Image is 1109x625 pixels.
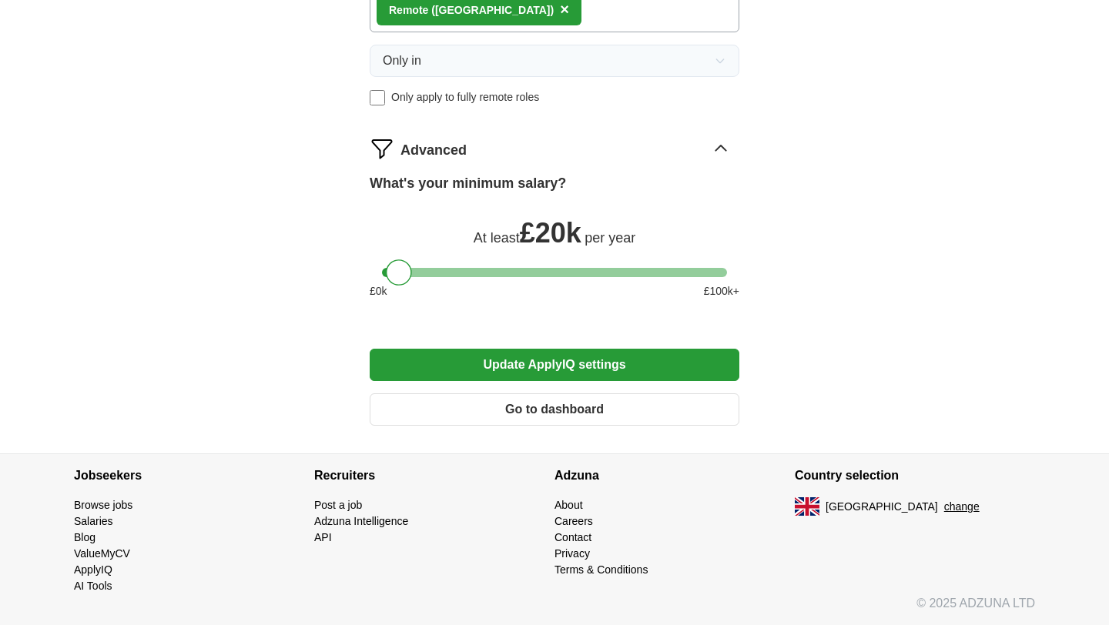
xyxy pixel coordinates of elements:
[704,283,739,299] span: £ 100 k+
[74,531,95,543] a: Blog
[62,594,1047,625] div: © 2025 ADZUNA LTD
[74,563,112,576] a: ApplyIQ
[314,499,362,511] a: Post a job
[585,230,635,246] span: per year
[370,136,394,161] img: filter
[554,515,593,527] a: Careers
[74,547,130,560] a: ValueMyCV
[370,393,739,426] button: Go to dashboard
[520,217,581,249] span: £ 20k
[391,89,539,105] span: Only apply to fully remote roles
[474,230,520,246] span: At least
[554,499,583,511] a: About
[554,563,648,576] a: Terms & Conditions
[74,499,132,511] a: Browse jobs
[370,173,566,194] label: What's your minimum salary?
[389,2,554,18] div: Remote ([GEOGRAPHIC_DATA])
[74,580,112,592] a: AI Tools
[795,454,1035,497] h4: Country selection
[400,140,467,161] span: Advanced
[370,349,739,381] button: Update ApplyIQ settings
[314,515,408,527] a: Adzuna Intelligence
[370,45,739,77] button: Only in
[560,1,569,18] span: ×
[383,52,421,70] span: Only in
[314,531,332,543] a: API
[554,547,590,560] a: Privacy
[370,90,385,105] input: Only apply to fully remote roles
[370,283,387,299] span: £ 0 k
[554,531,591,543] a: Contact
[74,515,113,527] a: Salaries
[944,499,980,515] button: change
[826,499,938,515] span: [GEOGRAPHIC_DATA]
[795,497,819,516] img: UK flag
